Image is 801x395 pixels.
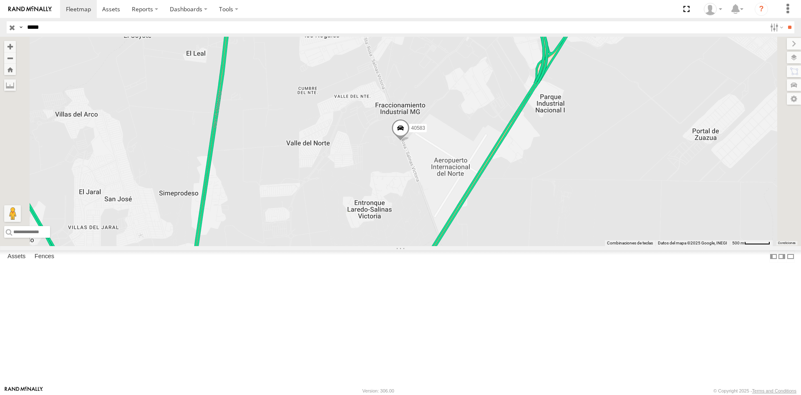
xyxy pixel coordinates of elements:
[4,41,16,52] button: Zoom in
[363,388,394,393] div: Version: 306.00
[411,125,425,131] span: 40583
[701,3,725,15] div: Juan Lopez
[30,251,58,262] label: Fences
[658,241,727,245] span: Datos del mapa ©2025 Google, INEGI
[4,79,16,91] label: Measure
[730,240,773,246] button: Escala del mapa: 500 m por 58 píxeles
[8,6,52,12] img: rand-logo.svg
[4,52,16,64] button: Zoom out
[18,21,24,33] label: Search Query
[5,387,43,395] a: Visit our Website
[767,21,785,33] label: Search Filter Options
[3,251,30,262] label: Assets
[732,241,744,245] span: 500 m
[713,388,796,393] div: © Copyright 2025 -
[755,3,768,16] i: ?
[4,64,16,75] button: Zoom Home
[607,240,653,246] button: Combinaciones de teclas
[778,242,796,245] a: Condiciones (se abre en una nueva pestaña)
[786,250,795,262] label: Hide Summary Table
[752,388,796,393] a: Terms and Conditions
[787,93,801,105] label: Map Settings
[778,250,786,262] label: Dock Summary Table to the Right
[769,250,778,262] label: Dock Summary Table to the Left
[4,205,21,222] button: Arrastra el hombrecito naranja al mapa para abrir Street View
